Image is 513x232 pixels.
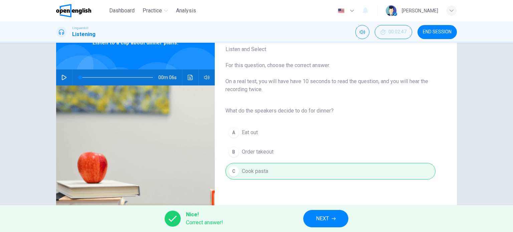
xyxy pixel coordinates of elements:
button: END SESSION [417,25,457,39]
div: [PERSON_NAME] [402,7,438,15]
span: Linguaskill [72,26,89,30]
button: Click to see the audio transcription [185,69,196,85]
span: 00m 06s [158,69,182,85]
button: Dashboard [107,5,137,17]
span: 00:02:47 [388,29,406,35]
span: Analysis [176,7,196,15]
span: Listen and Select [225,45,436,53]
div: Mute [355,25,369,39]
span: Dashboard [109,7,135,15]
span: END SESSION [423,29,452,35]
span: NEXT [316,214,329,223]
img: en [337,8,345,13]
a: OpenEnglish logo [56,4,107,17]
span: Practice [143,7,162,15]
span: What do the speakers decide to do for dinner? [225,107,436,115]
button: Practice [140,5,171,17]
button: NEXT [303,210,348,227]
span: Nice! [186,211,223,219]
span: For this question, choose the correct answer. [225,61,436,69]
span: On a real test, you will have have 10 seconds to read the question, and you will hear the recordi... [225,77,436,93]
span: Correct answer! [186,219,223,227]
img: Profile picture [386,5,396,16]
div: Hide [375,25,412,39]
h1: Listening [72,30,96,38]
img: OpenEnglish logo [56,4,91,17]
button: 00:02:47 [375,25,412,39]
button: Analysis [173,5,199,17]
span: Listen to a clip about dinner plans. [93,39,178,47]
